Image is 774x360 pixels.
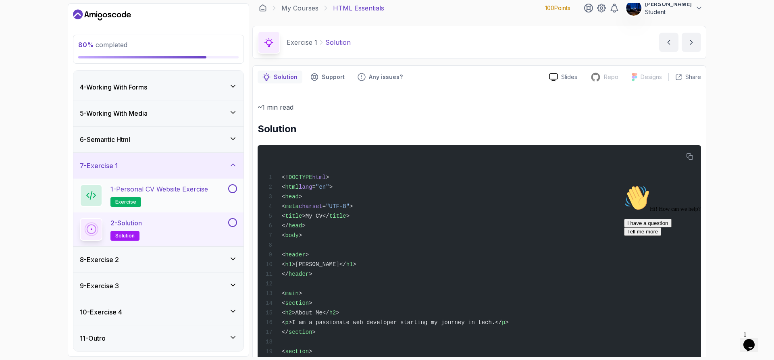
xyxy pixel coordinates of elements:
[73,153,243,179] button: 7-Exercise 1
[299,184,312,190] span: lang
[285,348,309,355] span: section
[282,271,289,277] span: </
[282,232,285,239] span: <
[3,24,80,30] span: Hi! How can we help?
[306,71,350,83] button: Support button
[282,310,285,316] span: <
[346,261,353,268] span: h1
[299,290,302,297] span: >
[326,174,329,181] span: >
[115,199,136,205] span: exercise
[80,184,237,207] button: 1-Personal CV Website Exerciseexercise
[80,255,119,264] h3: 8 - Exercise 2
[668,73,701,81] button: Share
[80,135,130,144] h3: 6 - Semantic Html
[285,252,305,258] span: header
[258,123,701,135] h2: Solution
[309,348,312,355] span: >
[285,213,302,219] span: title
[80,281,119,291] h3: 9 - Exercise 3
[369,73,403,81] p: Any issues?
[282,203,285,210] span: <
[740,328,766,352] iframe: chat widget
[353,261,356,268] span: >
[289,271,309,277] span: header
[285,203,299,210] span: meta
[258,71,302,83] button: notes button
[506,319,509,326] span: >
[326,203,350,210] span: "UTF-8"
[73,299,243,325] button: 10-Exercise 4
[282,184,285,190] span: <
[289,319,502,326] span: >I am a passionate web developer starting my journey in tech.</
[302,223,305,229] span: >
[299,194,302,200] span: >
[80,82,147,92] h3: 4 - Working With Forms
[322,203,326,210] span: =
[3,3,148,54] div: 👋Hi! How can we help?I have a questionTell me more
[350,203,353,210] span: >
[73,8,131,21] a: Dashboard
[299,232,302,239] span: >
[346,213,350,219] span: >
[306,252,309,258] span: >
[73,127,243,152] button: 6-Semantic Html
[282,348,285,355] span: <
[289,174,312,181] span: DOCTYPE
[333,3,384,13] p: HTML Essentials
[329,184,333,190] span: >
[258,102,701,113] p: ~1 min read
[282,300,285,306] span: <
[645,8,692,16] p: Student
[312,184,316,190] span: =
[282,213,285,219] span: <
[80,108,148,118] h3: 5 - Working With Media
[302,213,329,219] span: >My CV</
[285,232,299,239] span: body
[287,37,317,47] p: Exercise 1
[309,300,312,306] span: >
[80,218,237,241] button: 2-Solutionsolution
[285,319,288,326] span: p
[353,71,408,83] button: Feedback button
[285,194,299,200] span: head
[3,3,29,29] img: :wave:
[621,182,766,324] iframe: chat widget
[502,319,505,326] span: p
[312,174,326,181] span: html
[316,184,329,190] span: "en"
[325,37,351,47] p: Solution
[329,213,346,219] span: title
[80,307,122,317] h3: 10 - Exercise 4
[110,218,142,228] p: 2 - Solution
[282,319,285,326] span: <
[78,41,94,49] span: 80 %
[282,290,285,297] span: <
[282,174,289,181] span: <!
[561,73,577,81] p: Slides
[282,194,285,200] span: <
[336,310,339,316] span: >
[78,41,127,49] span: completed
[292,261,346,268] span: >[PERSON_NAME]</
[282,223,289,229] span: </
[659,33,678,52] button: previous content
[80,333,106,343] h3: 11 - Outro
[626,0,641,16] img: user profile image
[289,329,312,335] span: section
[73,325,243,351] button: 11-Outro
[282,252,285,258] span: <
[543,73,584,81] a: Slides
[73,247,243,273] button: 8-Exercise 2
[285,300,309,306] span: section
[282,261,285,268] span: <
[289,223,302,229] span: head
[329,310,336,316] span: h2
[299,203,322,210] span: charset
[682,33,701,52] button: next content
[80,161,118,171] h3: 7 - Exercise 1
[259,4,267,12] a: Dashboard
[110,184,208,194] p: 1 - Personal CV Website Exercise
[3,37,51,46] button: I have a question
